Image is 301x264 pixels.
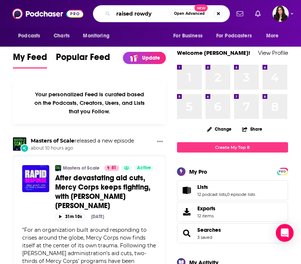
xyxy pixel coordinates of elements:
a: 81 [104,165,119,171]
span: 12 items [197,213,215,218]
span: about 10 hours ago [31,145,134,151]
span: For Business [173,31,203,41]
img: After devastating aid cuts, Mercy Corps keeps fighting, with Tjada D’Oyen McKenna [22,165,49,192]
span: Popular Feed [56,51,110,67]
a: PRO [278,168,287,174]
a: Show notifications dropdown [252,7,264,20]
span: Searches [177,223,288,243]
a: Welcome [PERSON_NAME]! [177,49,250,56]
span: Exports [180,207,194,217]
span: Monitoring [83,31,109,41]
a: Active [134,165,154,171]
button: Open AdvancedNew [171,9,208,18]
span: Exports [197,205,215,212]
a: Show notifications dropdown [234,7,246,20]
a: Searches [180,228,194,238]
span: After devastating aid cuts, Mercy Corps keeps fighting, with [PERSON_NAME] [PERSON_NAME] [55,173,150,210]
button: open menu [78,29,119,43]
img: User Profile [272,6,289,22]
span: , [226,192,227,197]
a: Masters of Scale [63,165,100,171]
span: Open Advanced [174,12,205,16]
a: Exports [177,202,288,222]
span: Active [137,164,151,172]
div: Your personalized Feed is curated based on the Podcasts, Creators, Users, and Lists that you Follow. [13,82,166,124]
button: Show profile menu [272,6,289,22]
a: Create My Top 8 [177,142,288,152]
a: Update [123,52,166,64]
span: Podcasts [18,31,40,41]
span: Lists [177,180,288,200]
span: Logged in as RebeccaShapiro [272,6,289,22]
a: Lists [197,184,255,190]
a: 0 episode lists [227,192,255,197]
button: Change [203,124,236,134]
img: Podchaser - Follow, Share and Rate Podcasts [12,7,83,21]
a: After devastating aid cuts, Mercy Corps keeps fighting, with [PERSON_NAME] [PERSON_NAME] [55,173,157,210]
span: For Podcasters [216,31,252,41]
span: My Feed [13,51,47,67]
img: Masters of Scale [13,137,26,151]
button: Show More Button [154,137,166,147]
button: Share [242,122,262,136]
a: 12 podcast lists [197,192,226,197]
span: Lists [197,184,208,190]
a: View Profile [258,49,288,56]
button: open menu [261,29,288,43]
a: 3 saved [197,235,212,240]
h3: released a new episode [31,137,134,144]
button: 31m 10s [55,213,85,220]
a: Charts [49,29,74,43]
p: Update [142,55,160,61]
img: Masters of Scale [55,165,61,171]
a: Searches [197,227,221,233]
button: open menu [13,29,50,43]
button: 4.5 [155,165,173,171]
input: Search podcasts, credits, & more... [113,8,171,20]
div: Search podcasts, credits, & more... [93,5,230,22]
button: open menu [211,29,262,43]
a: Masters of Scale [31,137,74,144]
span: New [194,4,208,11]
span: Charts [54,31,70,41]
a: Popular Feed [56,51,110,68]
span: PRO [278,169,287,174]
span: 81 [111,164,116,172]
div: Open Intercom Messenger [276,224,294,242]
div: My Pro [189,168,207,175]
a: Lists [180,185,194,196]
a: My Feed [13,51,47,68]
div: [DATE] [91,214,104,219]
div: New Episode [20,144,29,152]
button: open menu [168,29,212,43]
span: More [266,31,279,41]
